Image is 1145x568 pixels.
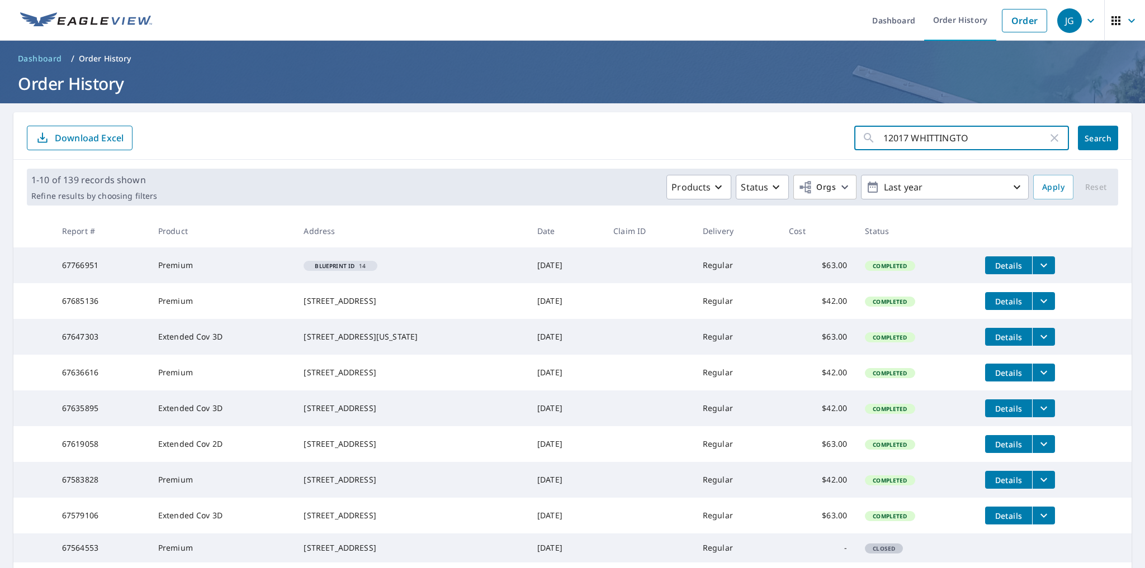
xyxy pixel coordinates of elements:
[985,256,1032,274] button: detailsBtn-67766951
[53,319,149,355] td: 67647303
[1032,471,1055,489] button: filesDropdownBtn-67583828
[1032,256,1055,274] button: filesDropdownBtn-67766951
[866,369,914,377] span: Completed
[528,283,604,319] td: [DATE]
[879,178,1010,197] p: Last year
[149,498,295,533] td: Extended Cov 3D
[149,214,295,247] th: Product
[1078,126,1118,150] button: Search
[866,262,914,270] span: Completed
[780,319,856,355] td: $63.00
[1032,399,1055,417] button: filesDropdownBtn-67635895
[694,247,780,283] td: Regular
[304,542,519,553] div: [STREET_ADDRESS]
[780,355,856,390] td: $42.00
[304,367,519,378] div: [STREET_ADDRESS]
[53,498,149,533] td: 67579106
[992,332,1025,342] span: Details
[780,247,856,283] td: $63.00
[79,53,131,64] p: Order History
[308,263,372,269] span: 14
[71,52,74,65] li: /
[780,283,856,319] td: $42.00
[780,214,856,247] th: Cost
[53,533,149,562] td: 67564553
[666,175,731,199] button: Products
[985,399,1032,417] button: detailsBtn-67635895
[798,180,836,194] span: Orgs
[53,390,149,426] td: 67635895
[304,403,519,414] div: [STREET_ADDRESS]
[985,328,1032,346] button: detailsBtn-67647303
[694,214,780,247] th: Delivery
[1032,507,1055,524] button: filesDropdownBtn-67579106
[528,214,604,247] th: Date
[985,292,1032,310] button: detailsBtn-67685136
[149,247,295,283] td: Premium
[1057,8,1082,33] div: JG
[866,512,914,520] span: Completed
[528,390,604,426] td: [DATE]
[528,319,604,355] td: [DATE]
[780,533,856,562] td: -
[315,263,354,269] em: Blueprint ID
[694,390,780,426] td: Regular
[149,462,295,498] td: Premium
[528,247,604,283] td: [DATE]
[985,435,1032,453] button: detailsBtn-67619058
[53,426,149,462] td: 67619058
[694,462,780,498] td: Regular
[992,439,1025,450] span: Details
[985,507,1032,524] button: detailsBtn-67579106
[780,462,856,498] td: $42.00
[780,390,856,426] td: $42.00
[528,426,604,462] td: [DATE]
[866,298,914,306] span: Completed
[866,476,914,484] span: Completed
[793,175,857,199] button: Orgs
[741,180,768,194] p: Status
[883,122,1048,154] input: Address, Report #, Claim ID, etc.
[528,355,604,390] td: [DATE]
[1032,328,1055,346] button: filesDropdownBtn-67647303
[149,319,295,355] td: Extended Cov 3D
[528,498,604,533] td: [DATE]
[304,331,519,342] div: [STREET_ADDRESS][US_STATE]
[694,355,780,390] td: Regular
[992,475,1025,485] span: Details
[55,132,124,144] p: Download Excel
[304,474,519,485] div: [STREET_ADDRESS]
[53,462,149,498] td: 67583828
[304,438,519,450] div: [STREET_ADDRESS]
[149,390,295,426] td: Extended Cov 3D
[694,426,780,462] td: Regular
[304,510,519,521] div: [STREET_ADDRESS]
[13,50,1132,68] nav: breadcrumb
[780,498,856,533] td: $63.00
[866,441,914,448] span: Completed
[528,462,604,498] td: [DATE]
[694,533,780,562] td: Regular
[780,426,856,462] td: $63.00
[736,175,789,199] button: Status
[31,173,157,187] p: 1-10 of 139 records shown
[694,283,780,319] td: Regular
[1032,364,1055,381] button: filesDropdownBtn-67636616
[992,510,1025,521] span: Details
[992,260,1025,271] span: Details
[866,545,902,552] span: Closed
[856,214,976,247] th: Status
[985,471,1032,489] button: detailsBtn-67583828
[694,319,780,355] td: Regular
[149,533,295,562] td: Premium
[1042,180,1064,194] span: Apply
[149,283,295,319] td: Premium
[18,53,62,64] span: Dashboard
[985,364,1032,381] button: detailsBtn-67636616
[1087,133,1109,144] span: Search
[866,405,914,413] span: Completed
[866,333,914,341] span: Completed
[149,355,295,390] td: Premium
[13,72,1132,95] h1: Order History
[992,403,1025,414] span: Details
